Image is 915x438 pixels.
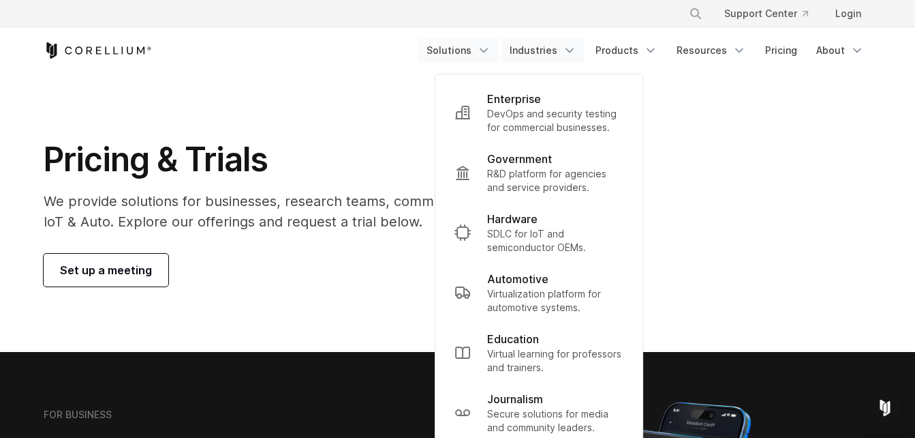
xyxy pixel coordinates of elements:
[824,1,872,26] a: Login
[808,38,872,63] a: About
[44,42,152,59] a: Corellium Home
[44,254,168,287] a: Set up a meeting
[683,1,708,26] button: Search
[60,262,152,278] span: Set up a meeting
[444,203,634,263] a: Hardware SDLC for IoT and semiconductor OEMs.
[487,211,538,227] p: Hardware
[757,38,805,63] a: Pricing
[444,83,634,143] a: Enterprise DevOps and security testing for commercial businesses.
[487,407,623,435] p: Secure solutions for media and community leaders.
[487,271,548,287] p: Automotive
[44,139,587,180] h1: Pricing & Trials
[487,227,623,254] p: SDLC for IoT and semiconductor OEMs.
[487,347,623,375] p: Virtual learning for professors and trainers.
[487,167,623,194] p: R&D platform for agencies and service providers.
[487,91,541,107] p: Enterprise
[444,143,634,203] a: Government R&D platform for agencies and service providers.
[444,323,634,383] a: Education Virtual learning for professors and trainers.
[869,392,901,424] div: Open Intercom Messenger
[487,391,543,407] p: Journalism
[487,107,623,134] p: DevOps and security testing for commercial businesses.
[418,38,499,63] a: Solutions
[713,1,819,26] a: Support Center
[668,38,754,63] a: Resources
[672,1,872,26] div: Navigation Menu
[487,287,623,315] p: Virtualization platform for automotive systems.
[44,409,112,421] h6: FOR BUSINESS
[587,38,666,63] a: Products
[418,38,872,63] div: Navigation Menu
[444,263,634,323] a: Automotive Virtualization platform for automotive systems.
[487,331,539,347] p: Education
[501,38,585,63] a: Industries
[487,151,552,167] p: Government
[44,191,587,232] p: We provide solutions for businesses, research teams, community individuals, and IoT & Auto. Explo...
